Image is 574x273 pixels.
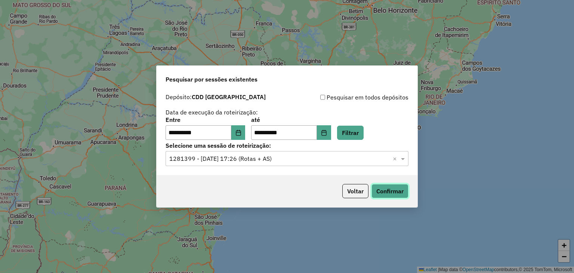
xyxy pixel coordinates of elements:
div: Pesquisar em todos depósitos [287,93,408,102]
strong: CDD [GEOGRAPHIC_DATA] [192,93,266,101]
button: Confirmar [371,184,408,198]
button: Voltar [342,184,368,198]
button: Choose Date [231,125,246,140]
span: Pesquisar por sessões existentes [166,75,257,84]
button: Choose Date [317,125,331,140]
label: Depósito: [166,92,266,101]
button: Filtrar [337,126,364,140]
label: Entre [166,115,245,124]
span: Clear all [393,154,399,163]
label: até [251,115,331,124]
label: Selecione uma sessão de roteirização: [166,141,408,150]
label: Data de execução da roteirização: [166,108,258,117]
